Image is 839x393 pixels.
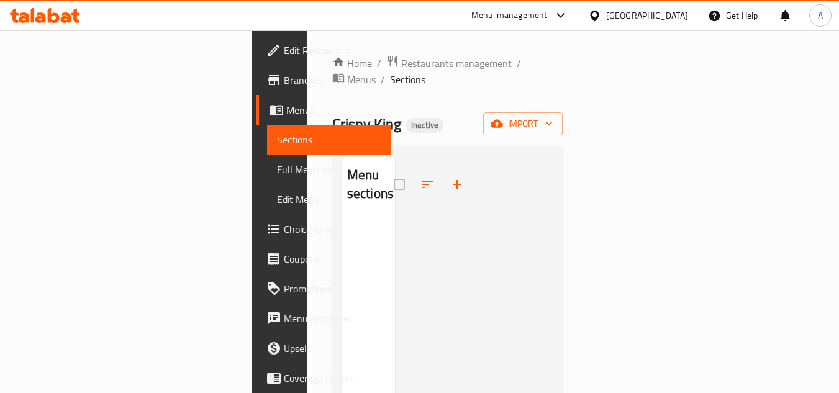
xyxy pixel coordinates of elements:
[256,304,392,333] a: Menu disclaimer
[483,112,563,135] button: import
[284,341,382,356] span: Upsell
[517,56,521,71] li: /
[286,102,382,117] span: Menus
[284,43,382,58] span: Edit Restaurant
[606,9,688,22] div: [GEOGRAPHIC_DATA]
[256,274,392,304] a: Promotions
[332,55,563,88] nav: breadcrumb
[406,118,443,133] div: Inactive
[277,132,382,147] span: Sections
[493,116,553,132] span: import
[256,363,392,393] a: Coverage Report
[284,311,382,326] span: Menu disclaimer
[471,8,548,23] div: Menu-management
[277,192,382,207] span: Edit Menu
[386,55,512,71] a: Restaurants management
[256,35,392,65] a: Edit Restaurant
[284,251,382,266] span: Coupons
[818,9,823,22] span: A
[442,169,472,199] button: Add section
[277,162,382,177] span: Full Menu View
[284,371,382,386] span: Coverage Report
[256,333,392,363] a: Upsell
[284,73,382,88] span: Branches
[256,214,392,244] a: Choice Groups
[256,65,392,95] a: Branches
[342,214,395,224] nav: Menu sections
[256,244,392,274] a: Coupons
[267,125,392,155] a: Sections
[332,110,401,138] span: Crispy King
[284,281,382,296] span: Promotions
[401,56,512,71] span: Restaurants management
[267,155,392,184] a: Full Menu View
[406,120,443,130] span: Inactive
[390,72,425,87] span: Sections
[267,184,392,214] a: Edit Menu
[256,95,392,125] a: Menus
[284,222,382,237] span: Choice Groups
